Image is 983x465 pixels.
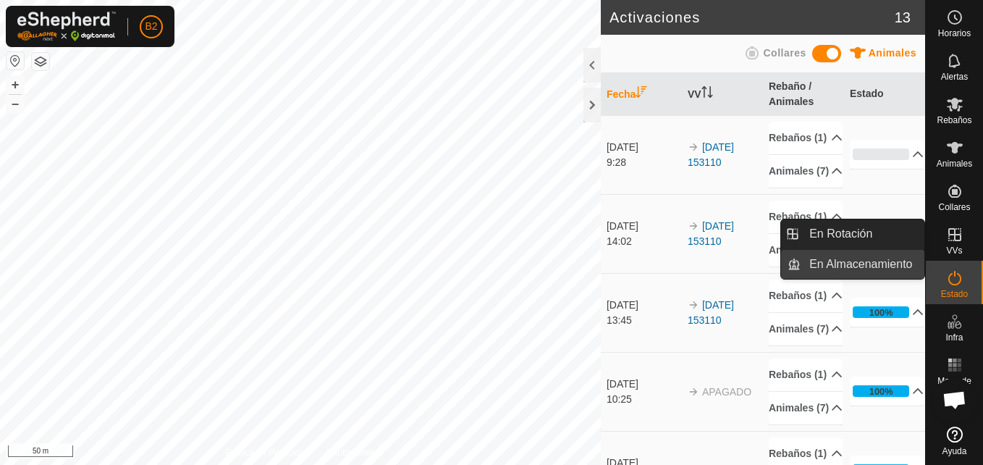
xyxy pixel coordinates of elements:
img: arrow [688,299,699,311]
span: VVs [946,246,962,255]
span: B2 [145,19,157,34]
p-accordion-header: 100% [850,298,924,327]
span: Animales [869,47,916,59]
span: Rebaños [937,116,971,125]
p-accordion-header: Animales (7) [769,313,843,345]
div: [DATE] [607,377,680,392]
a: En Almacenamiento [801,250,924,279]
span: Collares [938,203,970,211]
div: 100% [869,385,893,398]
p-accordion-header: Animales (7) [769,234,843,267]
p-accordion-header: Rebaños (1) [769,359,843,391]
li: En Almacenamiento [781,250,924,279]
a: Política de Privacidad [226,446,309,459]
span: Ayuda [942,447,967,456]
div: [DATE] [607,298,680,313]
a: [DATE] 153110 [688,299,734,326]
p-accordion-header: Rebaños (1) [769,122,843,154]
p-accordion-header: Animales (7) [769,392,843,424]
span: Alertas [941,72,968,81]
a: [DATE] 153110 [688,220,734,247]
div: 10:25 [607,392,680,407]
span: Horarios [938,29,971,38]
div: [DATE] [607,219,680,234]
div: 14:02 [607,234,680,249]
div: [DATE] [607,140,680,155]
button: – [7,95,24,112]
img: arrow [688,220,699,232]
div: Chat abierto [933,378,976,422]
span: Mapa de Calor [929,377,979,394]
th: Rebaño / Animales [763,73,844,116]
span: Infra [945,333,963,342]
p-accordion-header: Rebaños (1) [769,280,843,312]
div: 13:45 [607,313,680,328]
li: En Rotación [781,219,924,248]
span: APAGADO [702,386,751,398]
button: + [7,76,24,93]
span: Collares [763,47,806,59]
span: En Rotación [809,225,872,243]
img: Logo Gallagher [17,12,116,41]
span: 13 [895,7,911,28]
div: 100% [853,385,909,397]
a: Contáctenos [326,446,375,459]
div: 0% [853,148,909,160]
p-accordion-header: Rebaños (1) [769,201,843,233]
div: 100% [853,306,909,318]
th: Estado [844,73,925,116]
div: 9:28 [607,155,680,170]
span: En Almacenamiento [809,256,912,273]
a: Ayuda [926,421,983,461]
span: Animales [937,159,972,168]
p-accordion-header: Animales (7) [769,155,843,188]
th: VV [682,73,763,116]
img: arrow [688,141,699,153]
p-accordion-header: 0% [850,140,924,169]
button: Restablecer Mapa [7,52,24,70]
img: arrow [688,386,699,398]
button: Capas del Mapa [32,53,49,70]
h2: Activaciones [609,9,895,26]
p-sorticon: Activar para ordenar [636,88,647,100]
p-sorticon: Activar para ordenar [701,88,713,100]
div: 100% [869,306,893,319]
a: [DATE] 153110 [688,141,734,168]
p-accordion-header: 100% [850,377,924,406]
a: En Rotación [801,219,924,248]
span: Estado [941,290,968,298]
th: Fecha [601,73,682,116]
